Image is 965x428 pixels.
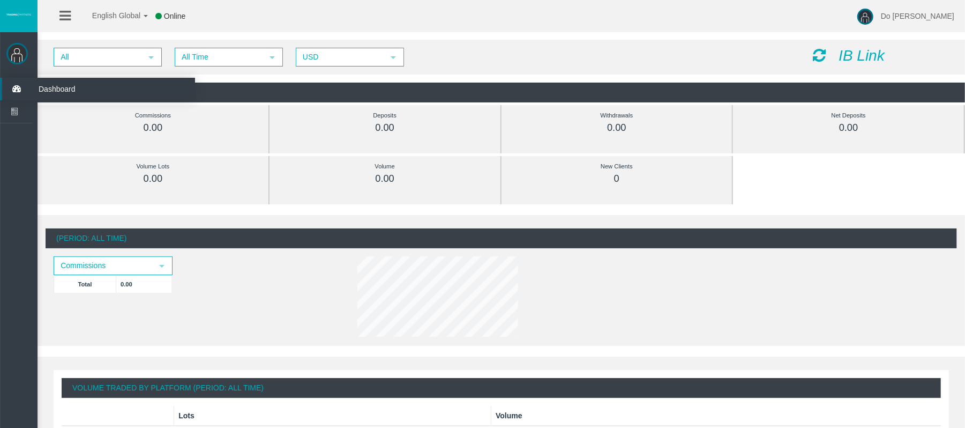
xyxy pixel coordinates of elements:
[2,78,195,100] a: Dashboard
[268,53,276,62] span: select
[55,49,141,65] span: All
[813,48,826,63] i: Reload Dashboard
[62,160,244,173] div: Volume Lots
[62,122,244,134] div: 0.00
[526,160,708,173] div: New Clients
[158,262,166,270] span: select
[491,406,941,426] th: Volume
[31,78,136,100] span: Dashboard
[294,109,476,122] div: Deposits
[116,275,172,293] td: 0.00
[294,160,476,173] div: Volume
[526,122,708,134] div: 0.00
[857,9,873,25] img: user-image
[839,47,885,64] i: IB Link
[78,11,140,20] span: English Global
[147,53,155,62] span: select
[297,49,384,65] span: USD
[46,228,957,248] div: (Period: All Time)
[881,12,954,20] span: Do [PERSON_NAME]
[62,109,244,122] div: Commissions
[757,122,940,134] div: 0.00
[55,257,152,274] span: Commissions
[5,12,32,17] img: logo.svg
[757,109,940,122] div: Net Deposits
[176,49,263,65] span: All Time
[389,53,398,62] span: select
[174,406,491,426] th: Lots
[54,275,116,293] td: Total
[526,173,708,185] div: 0
[294,173,476,185] div: 0.00
[164,12,185,20] span: Online
[62,378,941,398] div: Volume Traded By Platform (Period: All Time)
[62,173,244,185] div: 0.00
[526,109,708,122] div: Withdrawals
[38,83,965,102] div: (Period: All Time)
[294,122,476,134] div: 0.00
